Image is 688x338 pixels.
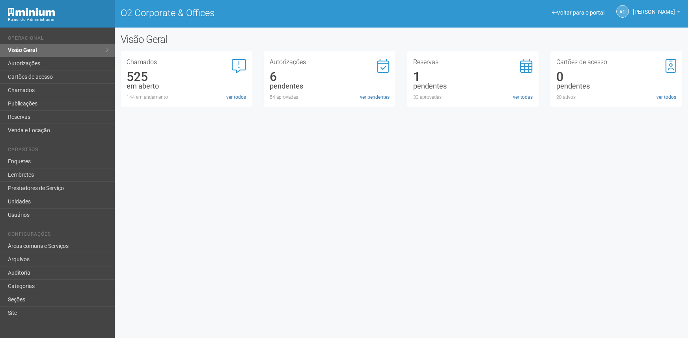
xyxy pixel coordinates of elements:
div: 144 em andamento [127,94,246,101]
a: AC [616,5,629,18]
a: ver todas [513,94,533,101]
div: em aberto [127,83,246,90]
a: ver pendentes [360,94,390,101]
div: 525 [127,73,246,80]
h3: Reservas [413,59,533,65]
a: Voltar para o portal [552,9,604,16]
h3: Chamados [127,59,246,65]
div: Painel do Administrador [8,16,109,23]
div: 6 [270,73,390,80]
img: Minium [8,8,55,16]
li: Configurações [8,231,109,240]
h3: Autorizações [270,59,390,65]
div: pendentes [413,83,533,90]
h3: Cartões de acesso [556,59,676,65]
h2: Visão Geral [121,33,348,45]
div: 0 [556,73,676,80]
li: Operacional [8,35,109,44]
div: 54 aprovadas [270,94,390,101]
a: ver todos [226,94,246,101]
a: ver todos [656,94,676,101]
div: 33 aprovadas [413,94,533,101]
div: 1 [413,73,533,80]
h1: O2 Corporate & Offices [121,8,395,18]
a: [PERSON_NAME] [633,10,680,16]
span: Ana Carla de Carvalho Silva [633,1,675,15]
div: pendentes [556,83,676,90]
li: Cadastros [8,147,109,155]
div: 20 ativos [556,94,676,101]
div: pendentes [270,83,390,90]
